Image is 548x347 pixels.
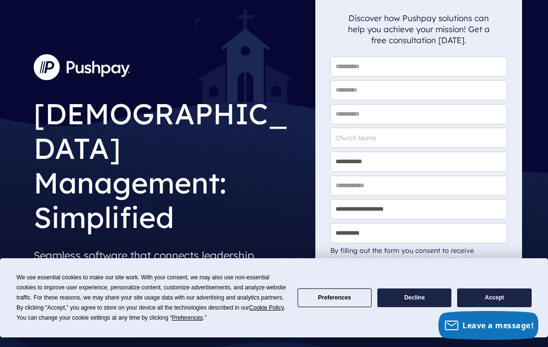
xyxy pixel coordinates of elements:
[438,311,538,340] button: Leave a message!
[249,304,284,311] span: Cookie Policy
[330,246,507,276] div: By filling out the form you consent to receive information from Pushpay at the email address or t...
[457,288,531,307] button: Accept
[377,288,451,307] button: Decline
[348,12,490,46] p: Discover how Pushpay solutions can help you achieve your mission! Get a free consultation [DATE].
[16,273,286,323] div: We use essential cookies to make our site work. With your consent, we may also use non-essential ...
[298,288,372,307] button: Preferences
[462,320,534,331] span: Leave a message!
[34,89,308,237] h1: [DEMOGRAPHIC_DATA] Management: Simplified
[34,244,308,281] p: Seamless software that connects leadership with congregants.
[330,128,507,148] input: Church Name
[172,314,203,321] span: Preferences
